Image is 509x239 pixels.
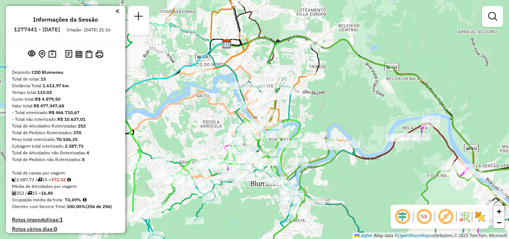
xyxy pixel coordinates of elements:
strong: (256 de 256) [86,204,112,209]
div: Total de Pedidos não Roteirizados: [12,156,119,163]
strong: R$ 4.879,50 [35,96,60,102]
strong: 15 [41,76,46,82]
div: - Total não roteirizado: [12,116,119,123]
strong: R$ 466.710,67 [49,110,79,115]
h6: 1277441 - [DATE] [14,26,60,33]
strong: 100,00% [67,204,86,209]
button: Exibir sessão original [26,48,37,60]
span: | [373,233,374,238]
a: Zoom out [493,217,505,228]
div: Map data © contributors,© 2025 TomTom, Microsoft [352,233,509,239]
button: Logs desbloquear sessão [64,48,74,60]
a: OpenStreetMap [398,233,430,238]
div: Depósito: [12,69,119,76]
strong: 172,52 [51,177,66,182]
button: Visualizar Romaneio [84,49,94,60]
strong: 4 [86,150,89,155]
button: Painel de Sugestão [47,48,58,60]
div: Valor total: [12,103,119,109]
strong: 1 [60,216,63,223]
strong: 16,80 [41,190,53,196]
i: Meta Caixas/viagem: 199,74 Diferença: -27,22 [67,177,71,182]
strong: 370 [73,130,81,135]
span: Ocultar NR [415,208,433,226]
div: Total de Atividades não Roteirizadas: [12,150,119,156]
div: 2.587,73 / 15 = [12,176,119,183]
strong: 0 [54,226,57,232]
strong: 252 [78,123,86,129]
i: Total de rotas [37,177,42,182]
a: Exibir filtros [485,9,500,24]
img: CDD Blumenau [222,39,231,49]
div: Peso total roteirizado: [12,136,119,143]
div: Criação: [DATE] 21:16 [64,26,114,33]
div: Total de Pedidos Roteirizados: [12,129,119,136]
strong: 5 [82,157,85,162]
button: Centralizar mapa no depósito ou ponto de apoio [37,48,47,60]
strong: 115:03 [37,89,52,95]
span: Ocultar deslocamento [393,208,411,226]
i: Cubagem total roteirizado [12,177,16,182]
strong: 2.587,73 [65,143,83,149]
a: Clique aqui para minimizar o painel [116,7,119,15]
div: - Total roteirizado: [12,109,119,116]
span: + [497,207,502,216]
button: Imprimir Rotas [94,49,105,60]
div: Tempo total: [12,89,119,96]
div: Total de rotas: [12,76,119,82]
div: Custo total: [12,96,119,103]
h4: Rotas vários dias: [12,226,119,232]
div: Total de caixas por viagem: [12,170,119,176]
div: Cubagem total roteirizado: [12,143,119,150]
h4: Informações da Sessão [33,16,98,23]
div: 252 / 15 = [12,190,119,196]
div: Atividade não roteirizada - BIER CENTER [149,48,168,55]
i: Total de Atividades [12,191,16,195]
i: Total de rotas [27,191,32,195]
div: Média de Atividades por viagem: [12,183,119,190]
em: Média calculada utilizando a maior ocupação (%Peso ou %Cubagem) de cada rota da sessão. Rotas cro... [83,198,86,202]
a: Zoom in [493,206,505,217]
strong: CDD Blumenau [32,69,63,75]
div: Distância Total: [12,82,119,89]
strong: R$ 10.637,01 [57,116,85,122]
span: Ocupação média da frota: [12,197,63,202]
strong: 1.613,97 km [42,83,69,88]
strong: R$ 477.347,68 [34,103,64,109]
span: Exibir rótulo [437,208,455,226]
span: − [497,218,502,227]
strong: 73,69% [65,197,81,202]
a: Nova sessão e pesquisa [131,9,146,26]
img: Exibir/Ocultar setores [474,211,486,223]
button: Visualizar relatório de Roteirização [74,49,84,59]
h4: Rotas improdutivas: [12,217,119,223]
span: Clientes com Service Time: [12,204,67,209]
div: Atividade não roteirizada - SUPERMERCADO ALVES F [274,81,293,88]
img: Fluxo de ruas [458,211,470,223]
a: Leaflet [354,233,372,238]
strong: 70.536,25 [56,136,78,142]
img: FAD Blumenau [222,38,231,48]
div: Total de Atividades Roteirizadas: [12,123,119,129]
